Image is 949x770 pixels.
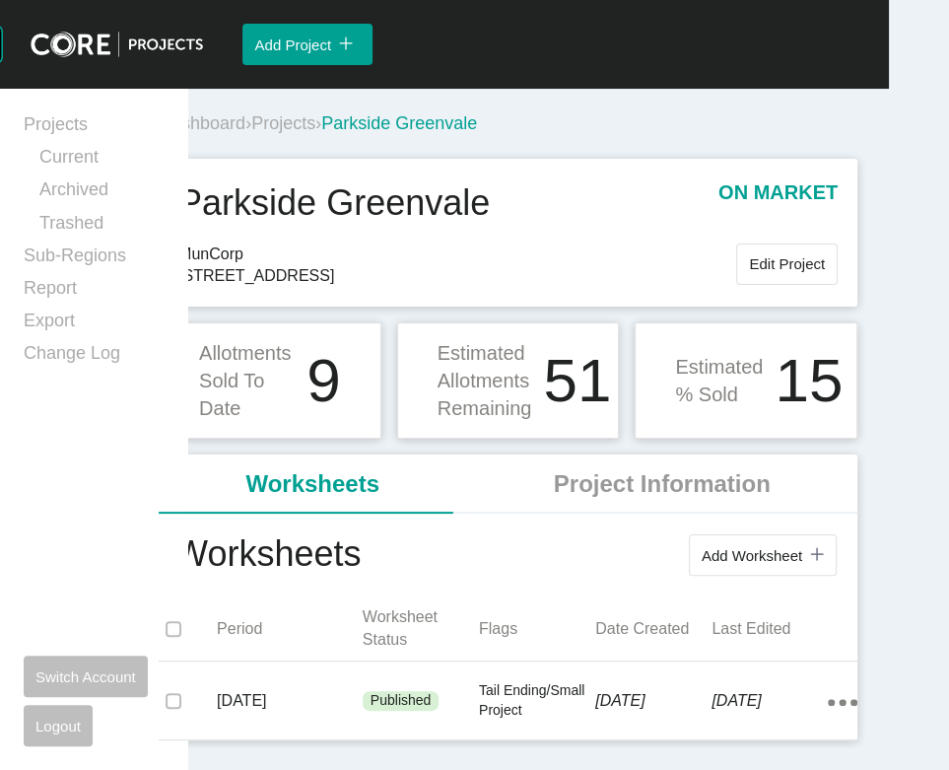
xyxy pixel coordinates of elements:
[736,244,838,285] button: Edit Project
[35,668,136,685] span: Switch Account
[217,690,363,712] p: [DATE]
[595,690,712,712] p: [DATE]
[39,211,164,244] a: Trashed
[178,244,736,265] span: MunCorp
[479,681,595,720] p: Tail Ending/Small Project
[321,113,477,133] span: Parkside Greenvale
[315,113,321,133] span: ›
[775,350,843,411] h1: 15
[543,350,611,411] h1: 51
[178,265,736,287] span: [STREET_ADDRESS]
[371,691,432,711] p: Published
[31,32,203,57] img: core-logo-dark.3138cae2.png
[675,353,763,408] p: Estimated % Sold
[712,690,828,712] p: [DATE]
[39,145,164,177] a: Current
[595,618,712,640] p: Date Created
[24,112,164,145] a: Projects
[24,244,164,276] a: Sub-Regions
[39,177,164,210] a: Archived
[712,618,828,640] p: Last Edited
[438,339,532,422] p: Estimated Allotments Remaining
[306,350,340,411] h1: 9
[159,455,466,514] li: Worksheets
[35,718,81,735] span: Logout
[363,606,479,651] p: Worksheet Status
[24,276,164,309] a: Report
[466,455,857,514] li: Project Information
[174,529,361,581] h1: Worksheets
[24,309,164,341] a: Export
[479,618,595,640] p: Flags
[254,36,331,53] span: Add Project
[24,341,164,374] a: Change Log
[159,113,245,133] a: Dashboard
[178,178,490,228] h1: Parkside Greenvale
[24,705,93,746] button: Logout
[217,618,363,640] p: Period
[251,113,315,133] a: Projects
[245,113,251,133] span: ›
[24,656,148,697] button: Switch Account
[689,534,837,576] button: Add Worksheet
[242,24,373,65] button: Add Project
[749,255,825,272] span: Edit Project
[702,547,802,564] span: Add Worksheet
[718,178,838,228] p: on market
[199,339,295,422] p: Allotments Sold To Date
